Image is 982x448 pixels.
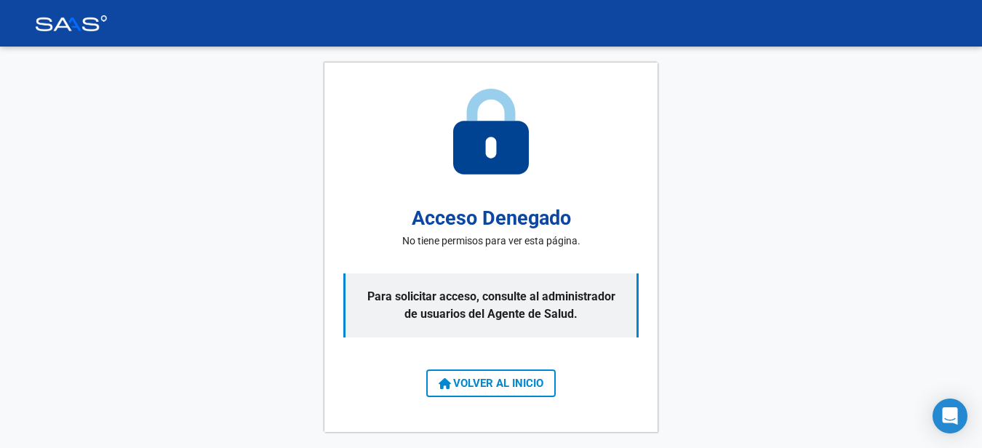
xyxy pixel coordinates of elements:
[412,204,571,233] h2: Acceso Denegado
[439,377,543,390] span: VOLVER AL INICIO
[402,233,580,249] p: No tiene permisos para ver esta página.
[35,15,108,31] img: Logo SAAS
[343,273,639,337] p: Para solicitar acceso, consulte al administrador de usuarios del Agente de Salud.
[453,89,529,175] img: access-denied
[933,399,967,433] div: Open Intercom Messenger
[426,369,556,397] button: VOLVER AL INICIO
